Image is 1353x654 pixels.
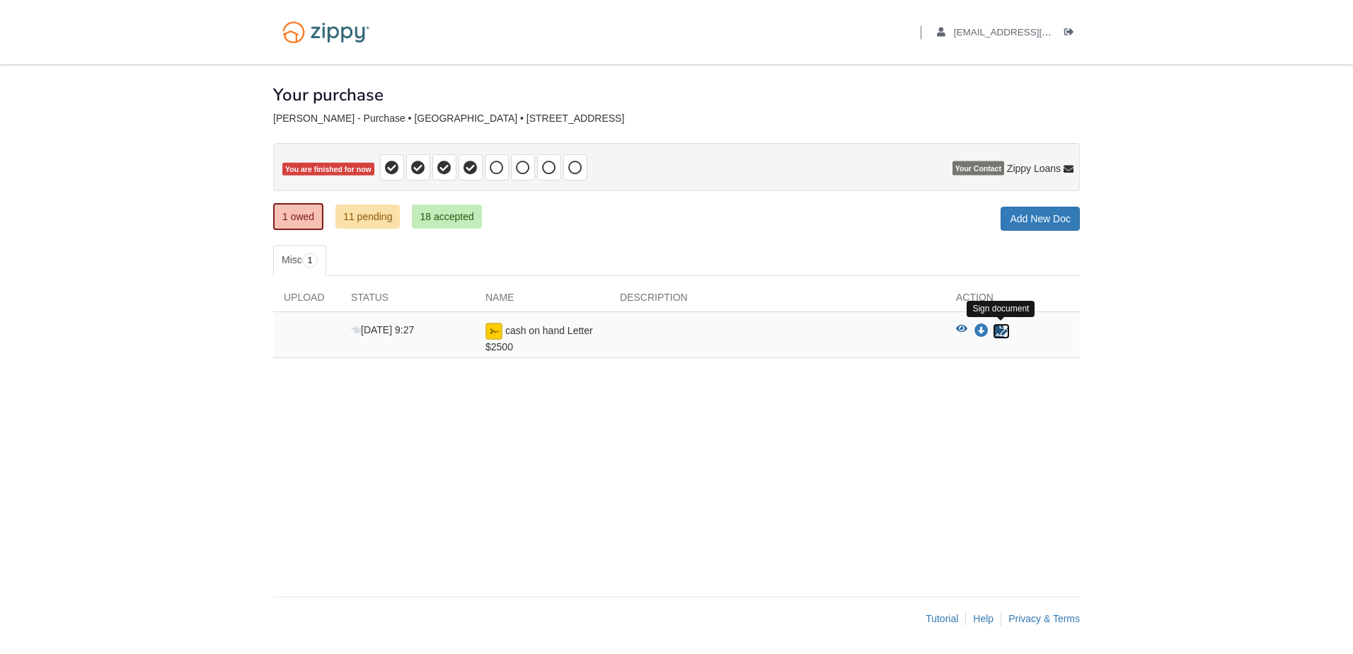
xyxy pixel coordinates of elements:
span: cash on hand Letter $2500 [485,325,593,352]
a: Privacy & Terms [1008,613,1080,624]
a: Log out [1064,27,1080,41]
a: edit profile [937,27,1194,41]
img: Logo [273,14,379,50]
span: sade.hatten@yahoo.com [954,27,1194,38]
div: [PERSON_NAME] - Purchase • [GEOGRAPHIC_DATA] • [STREET_ADDRESS] [273,113,1080,125]
a: Sign Form [992,323,1011,340]
div: Action [945,290,1080,311]
h1: Your purchase [273,86,384,104]
a: 11 pending [335,205,400,229]
a: 1 owed [273,203,323,230]
div: Sign document [967,301,1035,317]
div: Description [609,290,945,311]
img: Ready for you to esign [485,323,502,340]
a: Add New Doc [1001,207,1080,231]
a: Help [973,613,994,624]
div: Name [475,290,609,311]
span: Your Contact [952,161,1004,176]
a: 18 accepted [412,205,481,229]
button: View cash on hand Letter $2500 [956,324,967,338]
span: You are finished for now [282,163,374,176]
span: 1 [302,253,318,268]
div: Status [340,290,475,311]
a: Download cash on hand Letter $2500 [974,326,989,337]
div: Upload [273,290,340,311]
a: Tutorial [926,613,958,624]
span: [DATE] 9:27 [351,324,414,335]
span: Zippy Loans [1007,161,1061,176]
a: Misc [273,245,326,276]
